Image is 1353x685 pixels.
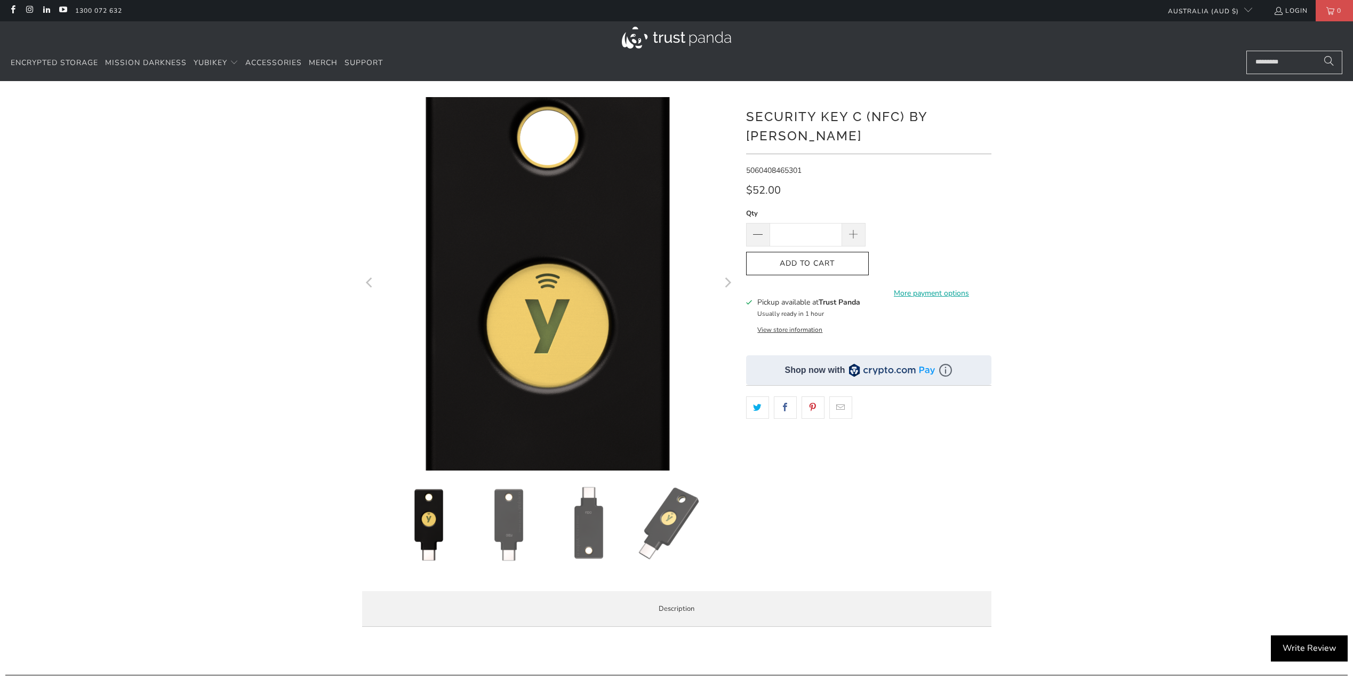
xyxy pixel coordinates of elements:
[391,487,466,561] img: Security Key C (NFC) by Yubico - Trust Panda
[309,51,338,76] a: Merch
[11,58,98,68] span: Encrypted Storage
[746,252,869,276] button: Add to Cart
[194,51,238,76] summary: YubiKey
[105,51,187,76] a: Mission Darkness
[746,183,781,197] span: $52.00
[75,5,122,17] a: 1300 072 632
[8,6,17,15] a: Trust Panda Australia on Facebook
[829,396,852,419] a: Email this to a friend
[1274,5,1308,17] a: Login
[819,297,860,307] b: Trust Panda
[345,58,383,68] span: Support
[631,487,706,561] img: Security Key C (NFC) by Yubico - Trust Panda
[719,97,736,471] button: Next
[25,6,34,15] a: Trust Panda Australia on Instagram
[471,487,546,561] img: Security Key C (NFC) by Yubico - Trust Panda
[245,58,302,68] span: Accessories
[746,208,866,219] label: Qty
[362,591,991,627] label: Description
[757,325,822,334] button: View store information
[1246,51,1342,74] input: Search...
[746,396,769,419] a: Share this on Twitter
[757,309,824,318] small: Usually ready in 1 hour
[1271,635,1348,662] div: Write Review
[11,51,383,76] nav: Translation missing: en.navigation.header.main_nav
[245,51,302,76] a: Accessories
[746,105,991,146] h1: Security Key C (NFC) by [PERSON_NAME]
[757,259,858,268] span: Add to Cart
[309,58,338,68] span: Merch
[11,51,98,76] a: Encrypted Storage
[362,97,735,471] a: Security Key C (NFC) by Yubico - Trust Panda
[746,165,802,176] span: 5060408465301
[872,288,991,299] a: More payment options
[362,97,379,471] button: Previous
[1316,51,1342,74] button: Search
[785,364,845,376] div: Shop now with
[757,297,860,308] h3: Pickup available at
[551,487,626,561] img: Security Key C (NFC) by Yubico - Trust Panda
[194,58,227,68] span: YubiKey
[58,6,67,15] a: Trust Panda Australia on YouTube
[105,58,187,68] span: Mission Darkness
[345,51,383,76] a: Support
[42,6,51,15] a: Trust Panda Australia on LinkedIn
[802,396,824,419] a: Share this on Pinterest
[774,396,797,419] a: Share this on Facebook
[622,27,731,49] img: Trust Panda Australia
